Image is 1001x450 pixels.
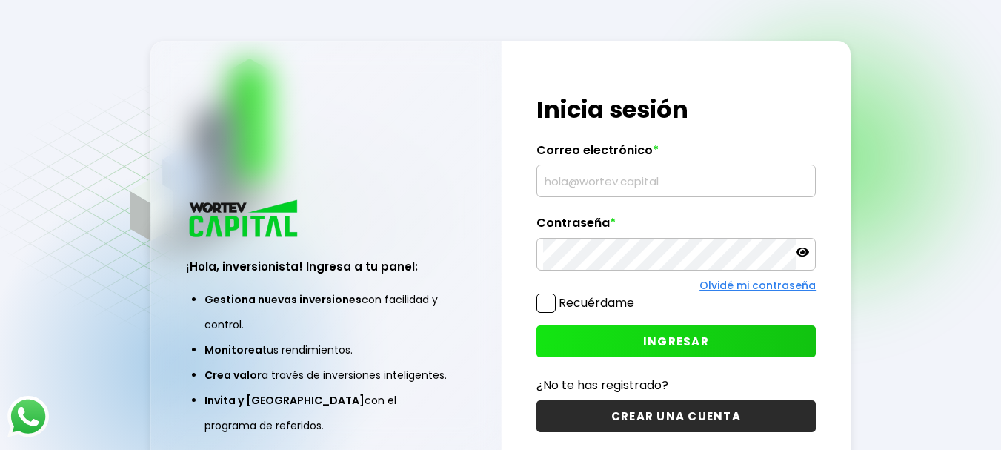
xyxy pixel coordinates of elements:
li: con el programa de referidos. [204,388,448,438]
p: ¿No te has registrado? [536,376,816,394]
label: Recuérdame [559,294,634,311]
span: INGRESAR [643,334,709,349]
img: logo_wortev_capital [186,198,303,242]
img: logos_whatsapp-icon.242b2217.svg [7,396,49,437]
h1: Inicia sesión [536,92,816,128]
button: INGRESAR [536,325,816,357]
span: Monitorea [204,343,262,357]
li: con facilidad y control. [204,287,448,337]
a: Olvidé mi contraseña [699,278,816,293]
a: ¿No te has registrado?CREAR UNA CUENTA [536,376,816,432]
li: a través de inversiones inteligentes. [204,363,448,388]
label: Correo electrónico [536,143,816,165]
label: Contraseña [536,216,816,238]
button: CREAR UNA CUENTA [536,400,816,432]
span: Invita y [GEOGRAPHIC_DATA] [204,393,365,408]
span: Crea valor [204,368,262,383]
input: hola@wortev.capital [543,165,809,196]
h3: ¡Hola, inversionista! Ingresa a tu panel: [186,258,466,275]
li: tus rendimientos. [204,337,448,363]
span: Gestiona nuevas inversiones [204,292,362,307]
